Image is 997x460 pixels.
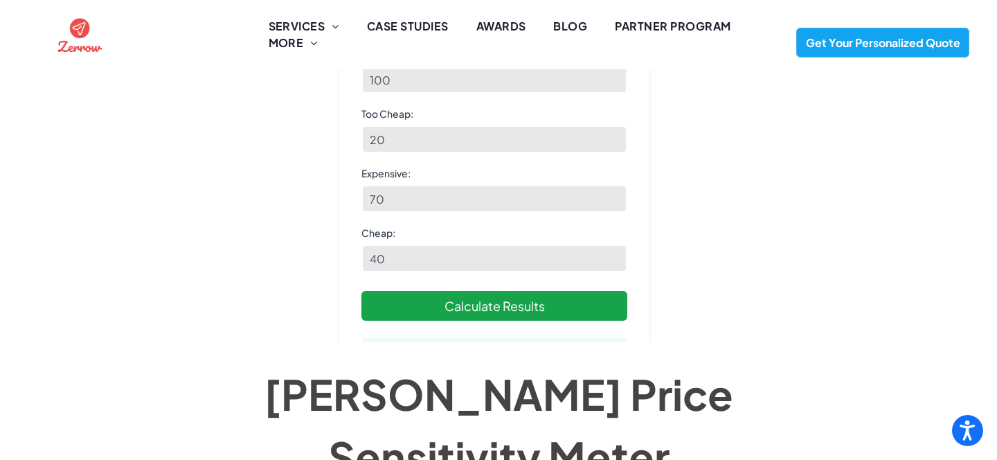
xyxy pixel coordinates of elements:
input: Enter amount [361,245,627,272]
input: Enter amount [361,125,627,153]
a: AWARDS [462,18,540,35]
label: Cheap: [361,226,627,240]
button: Calculate Results [361,291,627,321]
a: MORE [255,35,332,51]
a: Get Your Personalized Quote [796,28,969,57]
label: Expensive: [361,166,627,180]
input: Enter amount [361,66,627,94]
input: Enter amount [361,185,627,213]
img: the logo for zernow is a red circle with an airplane in it . [55,10,105,60]
a: CASE STUDIES [353,18,462,35]
a: BLOG [539,18,601,35]
a: PARTNER PROGRAM [601,18,744,35]
a: SERVICES [255,18,353,35]
span: Get Your Personalized Quote [801,28,965,57]
label: Too Cheap: [361,107,627,121]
